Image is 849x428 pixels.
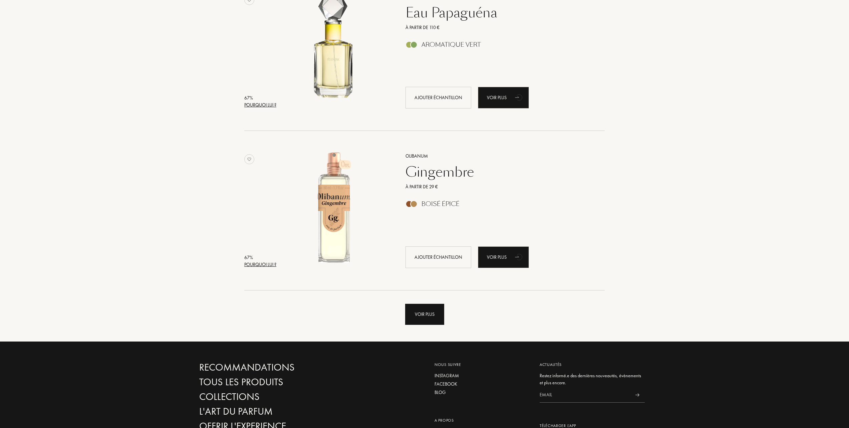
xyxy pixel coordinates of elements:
a: Boisé Épicé [400,202,595,209]
img: Gingembre Olibanum [279,152,390,263]
a: Recommandations [199,362,343,373]
a: Gingembre Olibanum [279,144,395,275]
a: Tous les produits [199,376,343,388]
a: Voir plusanimation [478,246,529,268]
div: 67 % [244,94,276,101]
div: Pourquoi lui ? [244,261,276,268]
a: Facebook [435,381,530,388]
a: À partir de 29 € [400,183,595,190]
a: Gingembre [400,164,595,180]
a: Blog [435,389,530,396]
div: A propos [435,417,530,423]
a: Eau Papaguéna [400,5,595,21]
div: Nous suivre [435,362,530,368]
div: Ajouter échantillon [405,87,471,109]
a: Voir plusanimation [478,87,529,109]
a: Olibanum [400,153,595,160]
div: animation [513,250,526,263]
a: Collections [199,391,343,403]
div: animation [513,90,526,104]
a: Aromatique Vert [400,43,595,50]
div: Aromatique Vert [421,41,481,48]
div: Voir plus [478,87,529,109]
div: Voir plus [478,246,529,268]
div: Restez informé.e des dernières nouveautés, évènements et plus encore. [540,372,645,386]
div: Actualités [540,362,645,368]
a: À partir de 110 € [400,24,595,31]
div: Voir plus [405,304,444,325]
img: no_like_p.png [244,154,254,164]
img: news_send.svg [635,393,639,397]
div: Boisé Épicé [421,200,460,208]
a: Instagram [435,372,530,379]
div: Ajouter échantillon [405,246,471,268]
div: 67 % [244,254,276,261]
div: Pourquoi lui ? [244,101,276,109]
input: Email [540,388,630,403]
a: L'Art du Parfum [199,406,343,417]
